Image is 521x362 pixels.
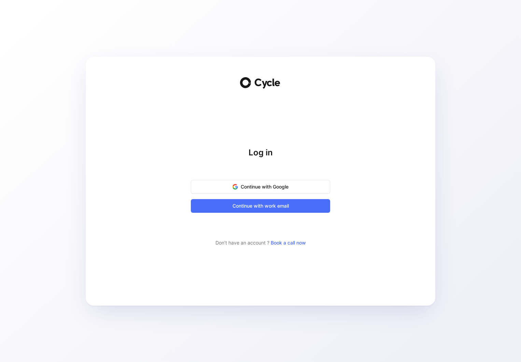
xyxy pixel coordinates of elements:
a: Book a call now [271,240,306,246]
span: Continue with work email [199,202,322,210]
div: Don’t have an account ? [191,239,330,247]
span: Continue with Google [199,183,322,191]
button: Continue with work email [191,199,330,213]
h1: Log in [191,147,330,158]
button: Continue with Google [191,180,330,194]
